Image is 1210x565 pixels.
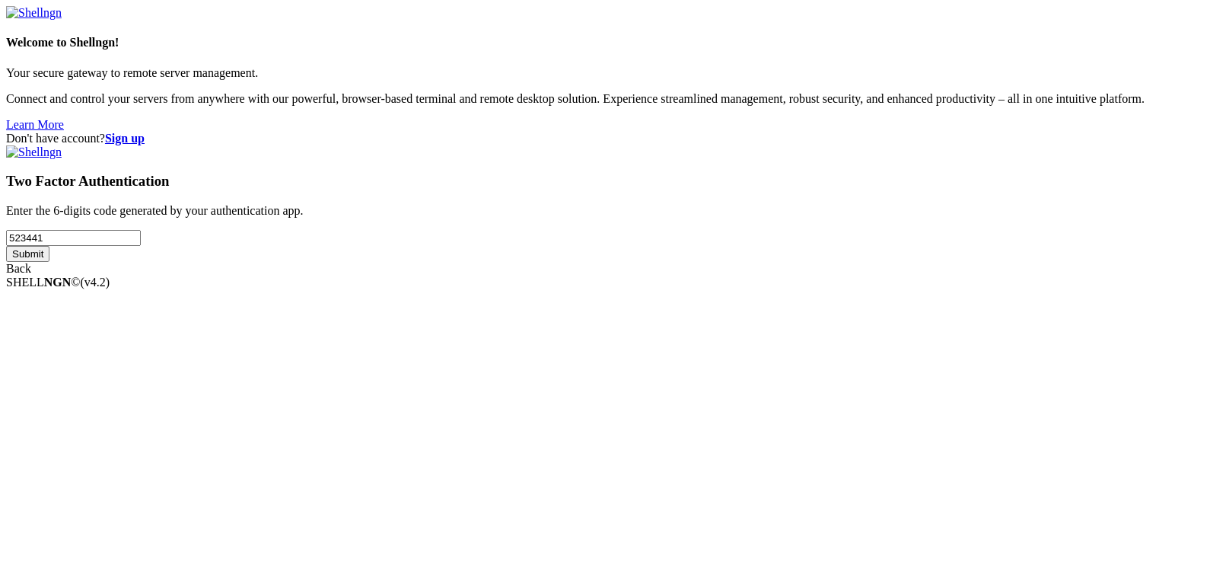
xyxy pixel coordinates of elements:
a: Back [6,262,31,275]
p: Your secure gateway to remote server management. [6,66,1204,80]
img: Shellngn [6,145,62,159]
h3: Two Factor Authentication [6,173,1204,190]
h4: Welcome to Shellngn! [6,36,1204,49]
input: Submit [6,246,49,262]
a: Learn More [6,118,64,131]
img: Shellngn [6,6,62,20]
p: Enter the 6-digits code generated by your authentication app. [6,204,1204,218]
a: Sign up [105,132,145,145]
div: Don't have account? [6,132,1204,145]
input: Two factor code [6,230,141,246]
span: 4.2.0 [81,276,110,289]
p: Connect and control your servers from anywhere with our powerful, browser-based terminal and remo... [6,92,1204,106]
span: SHELL © [6,276,110,289]
b: NGN [44,276,72,289]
